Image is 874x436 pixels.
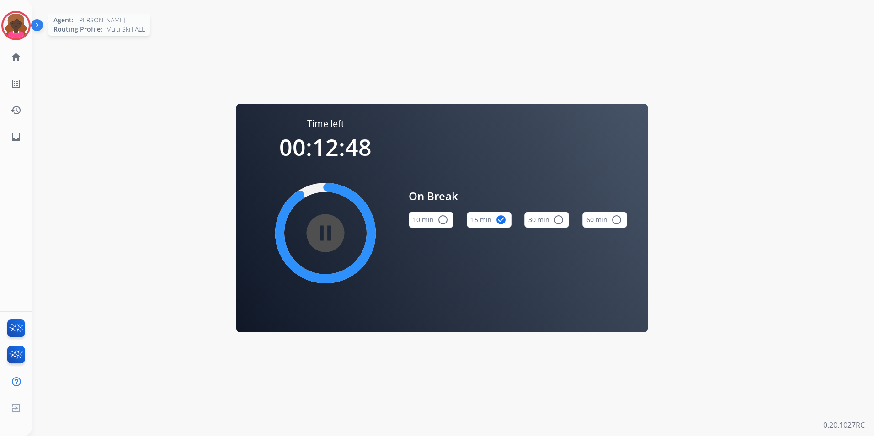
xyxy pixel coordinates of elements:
[611,214,622,225] mat-icon: radio_button_unchecked
[582,212,627,228] button: 60 min
[524,212,569,228] button: 30 min
[307,117,344,130] span: Time left
[3,13,29,38] img: avatar
[11,78,21,89] mat-icon: list_alt
[553,214,564,225] mat-icon: radio_button_unchecked
[437,214,448,225] mat-icon: radio_button_unchecked
[11,52,21,63] mat-icon: home
[279,132,372,163] span: 00:12:48
[77,16,125,25] span: [PERSON_NAME]
[467,212,512,228] button: 15 min
[409,212,453,228] button: 10 min
[409,188,627,204] span: On Break
[496,214,506,225] mat-icon: check_circle
[11,105,21,116] mat-icon: history
[53,16,74,25] span: Agent:
[11,131,21,142] mat-icon: inbox
[320,228,331,239] mat-icon: pause_circle_filled
[823,420,865,431] p: 0.20.1027RC
[53,25,102,34] span: Routing Profile:
[106,25,145,34] span: Multi Skill ALL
